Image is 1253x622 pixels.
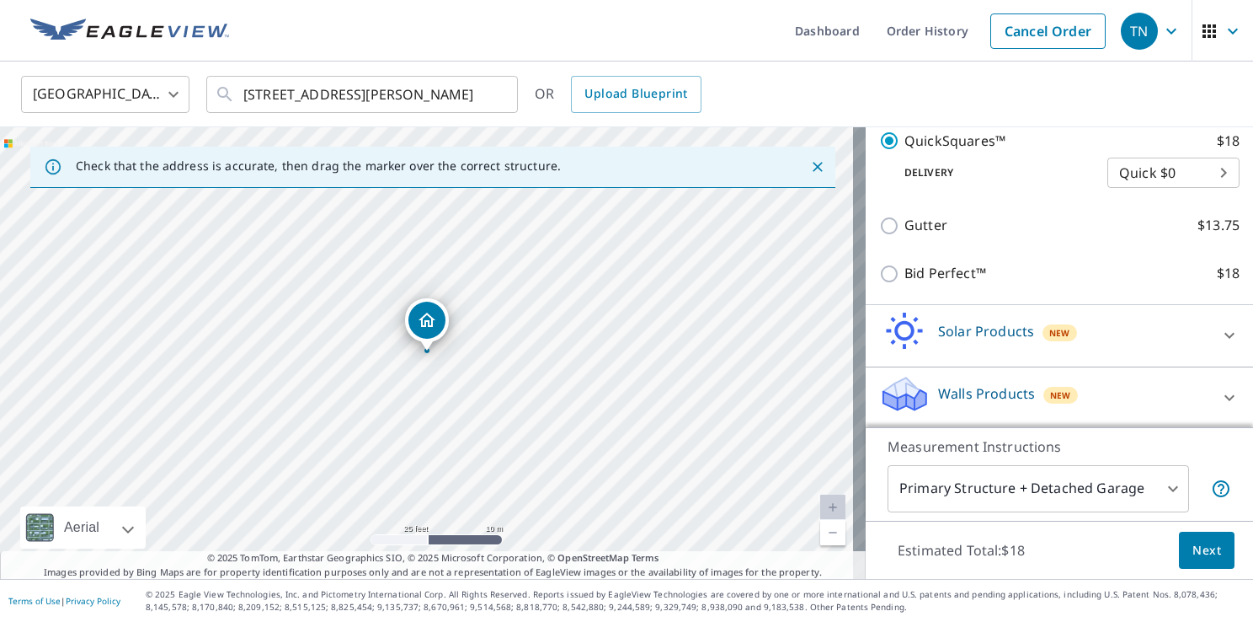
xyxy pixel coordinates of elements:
p: $13.75 [1197,215,1240,236]
span: New [1049,326,1070,340]
a: Current Level 20, Zoom In Disabled [820,495,845,520]
span: Your report will include the primary structure and a detached garage if one exists. [1211,479,1231,499]
p: QuickSquares™ [904,131,1005,152]
p: Solar Products [938,321,1034,341]
a: Current Level 20, Zoom Out [820,520,845,545]
div: [GEOGRAPHIC_DATA] [21,71,189,118]
p: Estimated Total: $18 [884,532,1038,569]
span: Next [1192,540,1221,561]
button: Close [807,156,829,178]
a: Upload Blueprint [571,76,701,113]
p: © 2025 Eagle View Technologies, Inc. and Pictometry International Corp. All Rights Reserved. Repo... [146,588,1245,614]
p: $18 [1217,263,1240,284]
a: OpenStreetMap [557,551,628,564]
p: Measurement Instructions [888,437,1231,457]
span: New [1050,389,1071,402]
a: Terms [632,551,659,564]
img: EV Logo [30,19,229,44]
span: Upload Blueprint [584,83,687,105]
div: Solar ProductsNew [879,312,1240,360]
button: Next [1179,532,1234,570]
p: Delivery [879,165,1107,180]
div: TN [1121,13,1158,50]
a: Terms of Use [8,595,61,607]
p: $18 [1217,131,1240,152]
div: OR [535,76,701,113]
span: © 2025 TomTom, Earthstar Geographics SIO, © 2025 Microsoft Corporation, © [207,551,659,566]
div: Aerial [59,507,104,549]
p: Check that the address is accurate, then drag the marker over the correct structure. [76,158,561,174]
div: Aerial [20,507,146,549]
div: Quick $0 [1107,149,1240,196]
div: Dropped pin, building 1, Residential property, 4337 Lambeth Dr Dayton, OH 45424 [405,298,449,351]
div: Primary Structure + Detached Garage [888,465,1189,512]
a: Cancel Order [990,13,1106,49]
input: Search by address or latitude-longitude [243,71,483,118]
p: Gutter [904,215,947,236]
p: Walls Products [938,383,1035,404]
p: | [8,596,120,606]
a: Privacy Policy [66,595,120,607]
p: Bid Perfect™ [904,263,986,284]
div: Walls ProductsNew [879,374,1240,422]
